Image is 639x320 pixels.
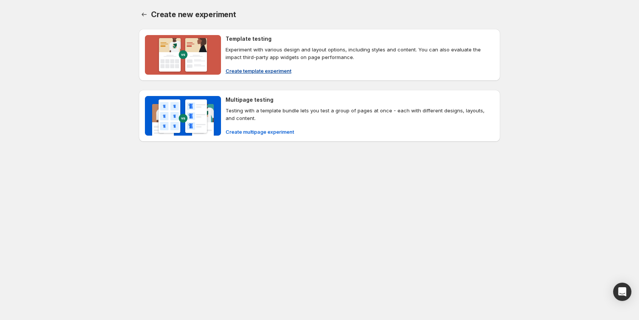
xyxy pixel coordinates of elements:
[226,128,294,136] span: Create multipage experiment
[145,35,221,75] img: Template testing
[226,67,291,75] span: Create template experiment
[139,9,149,20] button: Back
[145,96,221,136] img: Multipage testing
[226,96,273,104] h4: Multipage testing
[221,65,296,77] button: Create template experiment
[226,107,494,122] p: Testing with a template bundle lets you test a group of pages at once - each with different desig...
[613,283,631,301] div: Open Intercom Messenger
[221,126,299,138] button: Create multipage experiment
[226,46,494,61] p: Experiment with various design and layout options, including styles and content. You can also eva...
[151,10,236,19] span: Create new experiment
[226,35,272,43] h4: Template testing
